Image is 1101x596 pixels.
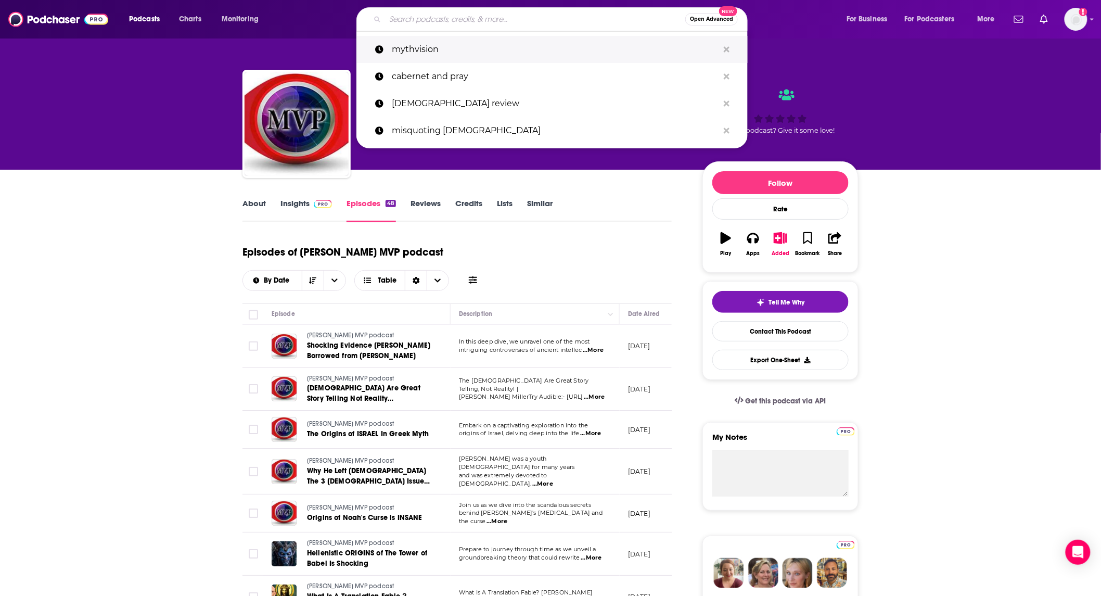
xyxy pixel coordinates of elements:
a: [PERSON_NAME] MVP podcast [307,420,431,429]
a: Why He Left [DEMOGRAPHIC_DATA] The 3 [DEMOGRAPHIC_DATA] Issues He Couldnt Ignore [307,466,432,487]
a: Pro website [837,426,855,436]
span: By Date [264,277,293,284]
span: Monitoring [222,12,259,27]
button: open menu [324,271,345,290]
a: [PERSON_NAME] MVP podcast [307,331,432,340]
span: Good podcast? Give it some love! [726,126,835,134]
a: Podchaser - Follow, Share and Rate Podcasts [8,9,108,29]
button: Apps [739,225,766,263]
span: In this deep dive, we unravel one of the most [459,338,590,345]
a: Episodes48 [347,198,396,222]
label: My Notes [712,432,849,450]
span: [PERSON_NAME] MVP podcast [307,332,394,339]
span: groundbreaking theory that could rewrite [459,554,580,561]
span: For Podcasters [905,12,955,27]
a: [PERSON_NAME] MVP podcast [307,582,432,591]
button: Bookmark [794,225,821,263]
button: Show profile menu [1065,8,1087,31]
span: [PERSON_NAME] was a youth [DEMOGRAPHIC_DATA] for many years [459,455,575,471]
p: mythvision [392,36,719,63]
a: [PERSON_NAME] MVP podcast [307,456,432,466]
span: Why He Left [DEMOGRAPHIC_DATA] The 3 [DEMOGRAPHIC_DATA] Issues He Couldnt Ignore [307,466,430,496]
button: Export One-Sheet [712,350,849,370]
button: Follow [712,171,849,194]
a: Hellenistic ORIGINS of The Tower of Babel Is Shocking [307,548,432,569]
a: [PERSON_NAME] MVP podcast [307,374,432,384]
span: Charts [179,12,201,27]
span: Logged in as eerdmans [1065,8,1087,31]
span: Table [378,277,396,284]
h2: Choose List sort [242,270,346,291]
a: mythvision [356,36,748,63]
a: InsightsPodchaser Pro [280,198,332,222]
span: ...More [583,346,604,354]
svg: Add a profile image [1079,8,1087,16]
button: open menu [214,11,272,28]
p: [DATE] [628,509,650,518]
a: The Origins of ISRAEL In Greek Myth [307,429,431,439]
span: New [719,6,738,16]
div: Rate [712,198,849,220]
span: Toggle select row [249,467,258,476]
a: [DEMOGRAPHIC_DATA] Are Great Story Telling Not Reality [PERSON_NAME] [307,383,432,404]
div: Share [828,250,842,257]
img: Podchaser Pro [314,200,332,208]
div: 48 [386,200,396,207]
a: misquoting [DEMOGRAPHIC_DATA] [356,117,748,144]
button: Sort Direction [302,271,324,290]
span: origins of Israel, delving deep into the life [459,429,580,437]
button: open menu [243,277,302,284]
a: Charts [172,11,208,28]
span: Get this podcast via API [746,397,826,405]
span: [PERSON_NAME] MVP podcast [307,457,394,464]
img: Jon Profile [817,558,847,588]
span: Open Advanced [690,17,733,22]
div: Search podcasts, credits, & more... [366,7,758,31]
span: Prepare to journey through time as we unveil a [459,546,596,553]
span: Origins of Noah's Curse is INSANE [307,513,423,522]
span: Embark on a captivating exploration into the [459,422,588,429]
a: [DEMOGRAPHIC_DATA] review [356,90,748,117]
p: [DATE] [628,385,650,394]
a: Reviews [411,198,441,222]
img: tell me why sparkle [757,298,765,307]
span: Toggle select row [249,425,258,434]
span: [PERSON_NAME] MVP podcast [307,504,394,511]
a: Pro website [837,539,855,549]
button: Choose View [354,270,450,291]
button: open menu [970,11,1008,28]
p: cabernet and pray [392,63,719,90]
button: Share [822,225,849,263]
button: tell me why sparkleTell Me Why [712,291,849,313]
span: behind [PERSON_NAME]'s [MEDICAL_DATA] and the curse [459,509,603,525]
div: Bookmark [796,250,820,257]
a: cabernet and pray [356,63,748,90]
span: ...More [584,393,605,401]
a: Contact This Podcast [712,321,849,341]
a: Credits [455,198,482,222]
button: Added [767,225,794,263]
img: Podchaser Pro [837,427,855,436]
span: [DEMOGRAPHIC_DATA] Are Great Story Telling Not Reality [PERSON_NAME] [307,384,420,413]
span: intriguing controversies of ancient intellec [459,346,582,353]
span: For Business [847,12,888,27]
p: new testament review [392,90,719,117]
span: ...More [581,554,601,562]
span: [PERSON_NAME] MVP podcast [307,375,394,382]
span: [PERSON_NAME] MVP podcast [307,582,394,590]
span: Hellenistic ORIGINS of The Tower of Babel Is Shocking [307,549,427,568]
span: Podcasts [129,12,160,27]
input: Search podcasts, credits, & more... [385,11,685,28]
img: Barbara Profile [748,558,778,588]
img: User Profile [1065,8,1087,31]
img: Podchaser Pro [837,541,855,549]
div: Good podcast? Give it some love! [702,79,859,144]
span: ...More [532,480,553,488]
img: Sydney Profile [714,558,744,588]
a: Show notifications dropdown [1010,10,1028,28]
span: Tell Me Why [769,298,805,307]
img: Derek Lambert's MVP podcast [245,72,349,176]
p: [DATE] [628,550,650,559]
